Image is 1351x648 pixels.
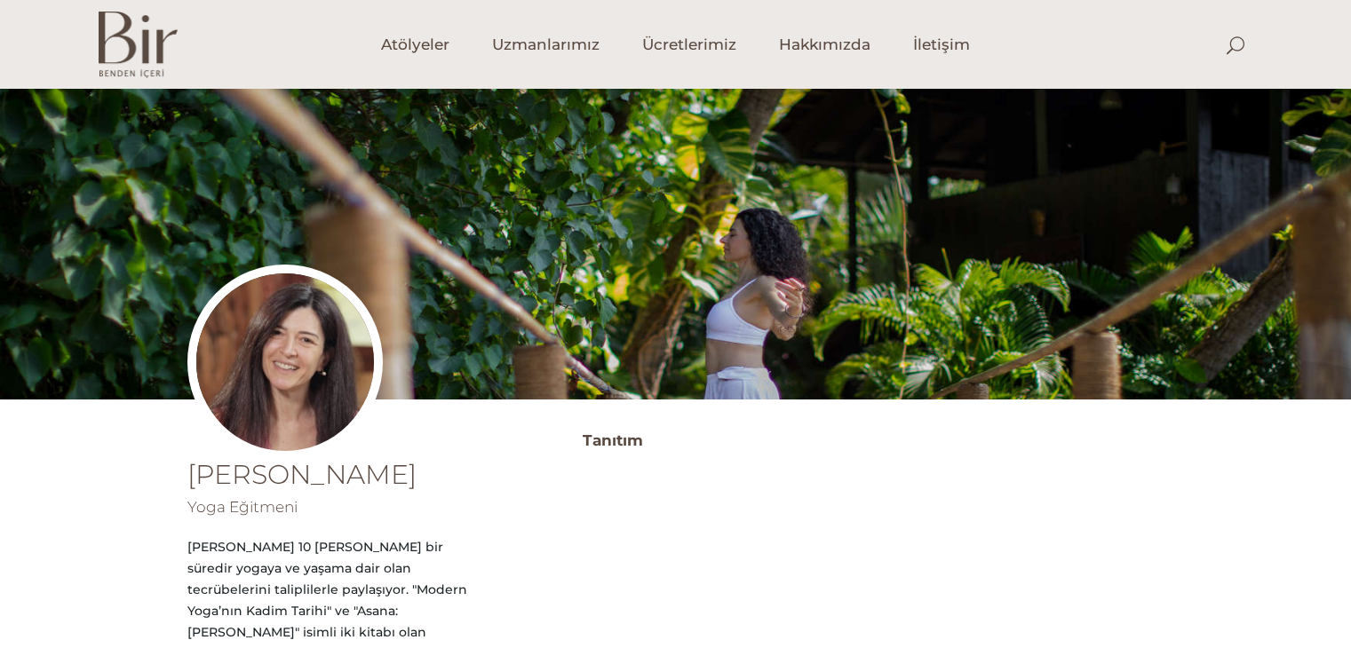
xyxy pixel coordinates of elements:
h1: [PERSON_NAME] [187,462,485,488]
span: Ücretlerimiz [642,35,736,55]
span: Uzmanlarımız [492,35,600,55]
span: Hakkımızda [779,35,870,55]
span: Yoga Eğitmeni [187,498,298,516]
span: Atölyeler [381,35,449,55]
img: profilgulin3-300x300.jpg [187,265,383,460]
span: İletişim [913,35,970,55]
h3: Tanıtım [583,426,1164,454]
